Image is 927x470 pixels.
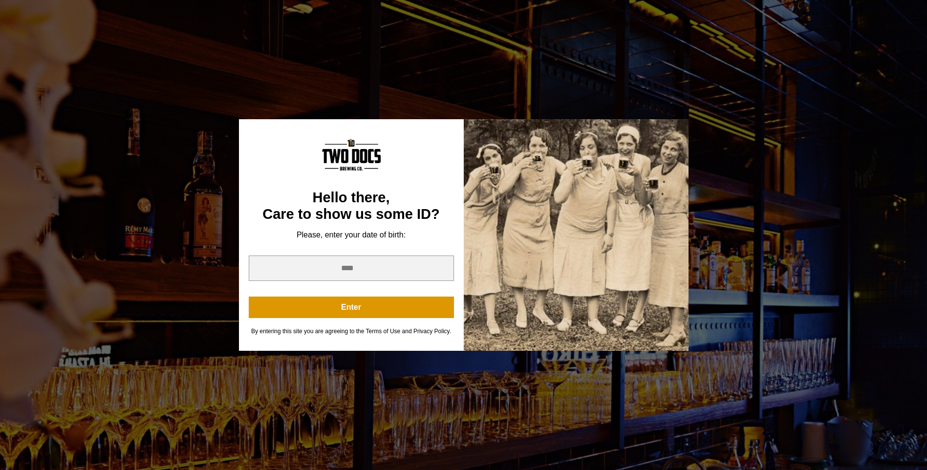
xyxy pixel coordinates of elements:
button: Enter [249,297,454,318]
div: Please, enter your date of birth: [249,230,454,240]
div: Hello there, Care to show us some ID? [249,190,454,222]
input: year [249,256,454,281]
div: By entering this site you are agreeing to the Terms of Use and Privacy Policy. [249,328,454,335]
img: Content Logo [322,139,381,171]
